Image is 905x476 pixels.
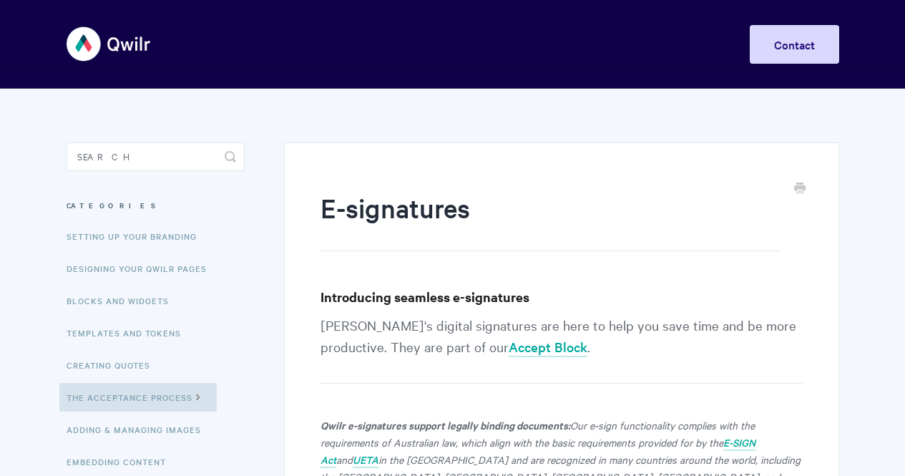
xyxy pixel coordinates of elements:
a: Accept Block [509,338,587,357]
h3: Categories [67,193,245,218]
a: The Acceptance Process [59,383,217,412]
p: [PERSON_NAME]'s digital signatures are here to help you save time and be more productive. They ar... [321,314,802,384]
a: Embedding Content [67,447,177,476]
a: Print this Article [794,181,806,197]
a: Setting up your Branding [67,222,207,251]
a: Templates and Tokens [67,319,192,347]
strong: Qwilr e-signatures support legally binding documents: [321,417,570,432]
a: Adding & Managing Images [67,415,212,444]
em: and [336,452,353,467]
a: E-SIGN Act [321,435,755,468]
h1: E-signatures [321,190,781,251]
input: Search [67,142,245,171]
a: Contact [750,25,839,64]
a: Blocks and Widgets [67,286,180,315]
a: Creating Quotes [67,351,161,379]
h3: Introducing seamless e-signatures [321,287,802,307]
a: Designing Your Qwilr Pages [67,254,217,283]
img: Qwilr Help Center [67,17,152,71]
a: UETA [353,452,378,468]
em: UETA [353,452,378,467]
